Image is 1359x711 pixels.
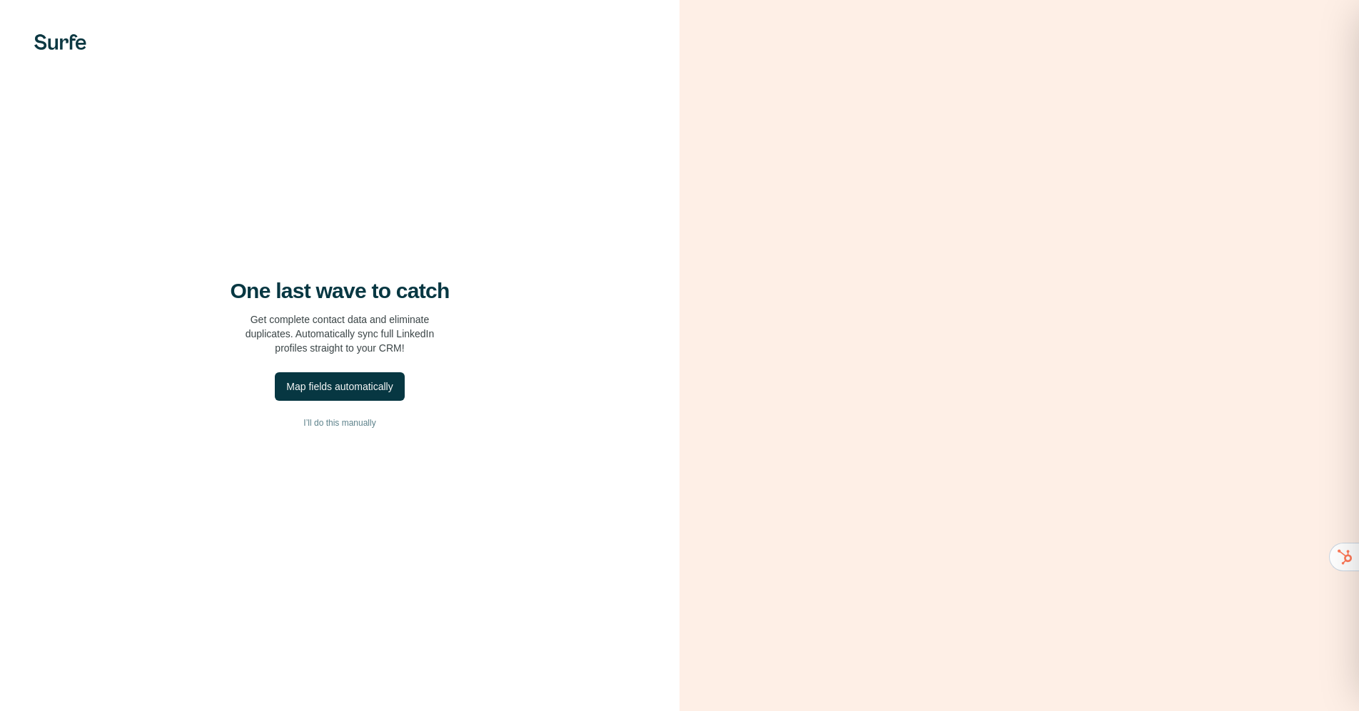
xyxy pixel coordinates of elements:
button: Map fields automatically [275,372,404,401]
div: Map fields automatically [286,379,393,394]
img: Surfe's logo [34,34,86,50]
button: I’ll do this manually [29,412,651,434]
span: I’ll do this manually [303,416,375,429]
h4: One last wave to catch [231,278,450,304]
p: Get complete contact data and eliminate duplicates. Automatically sync full LinkedIn profiles str... [246,312,435,355]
